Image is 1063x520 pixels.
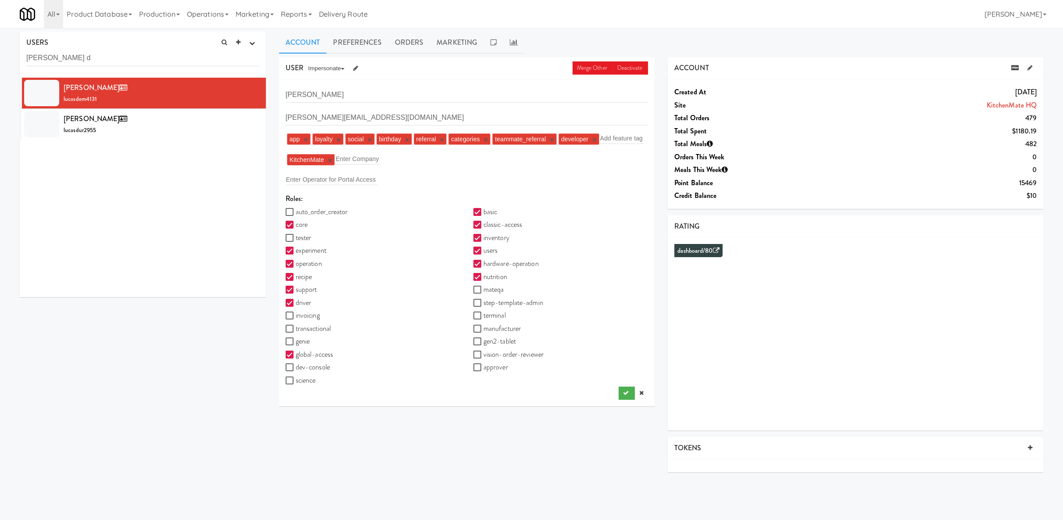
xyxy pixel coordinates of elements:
a: × [592,136,596,143]
li: app × [287,133,311,145]
input: Enter Company [336,153,380,165]
label: inventory [473,231,509,244]
dt: Point Balance [674,176,819,190]
input: Search user [26,50,259,66]
a: × [550,136,554,143]
input: gen2-tablet [473,338,483,345]
dd: [DATE] [819,86,1037,99]
label: vision-order-reviewer [473,348,544,361]
input: classic-access [473,222,483,229]
input: terminal [473,312,483,319]
dt: Orders This Week [674,151,819,164]
span: teammate_referral [495,136,546,143]
label: operation [286,257,322,270]
input: support [286,287,296,294]
label: genie [286,335,310,348]
input: auto_order_creator [286,209,296,216]
a: × [328,157,332,164]
a: KitchenMate HQ [987,100,1037,110]
input: mateqa [473,287,483,294]
span: referral [416,136,436,143]
input: step-template-admin [473,300,483,307]
input: invoicing [286,312,296,319]
input: genie [286,338,296,345]
span: USERS [26,37,49,47]
dt: Meals This Week [674,163,819,176]
input: manufacturer [473,326,483,333]
a: Account [279,32,327,54]
span: [PERSON_NAME] [64,82,131,93]
label: nutrition [473,270,507,283]
button: Impersonate [304,62,349,75]
input: driver [286,300,296,307]
dt: Total Orders [674,111,819,125]
span: birthday [379,136,401,143]
input: basic [473,209,483,216]
span: developer [561,136,588,143]
label: step-template-admin [473,296,543,309]
label: classic-access [473,218,522,231]
input: Enter Operator for Portal Access [286,174,377,185]
label: manufacturer [473,322,521,335]
input: dev-console [286,364,296,371]
a: × [405,136,409,143]
dd: 0 [819,163,1037,176]
dt: Credit Balance [674,189,819,202]
span: TOKENS [674,443,702,453]
dd: 479 [819,111,1037,125]
input: hardware-operation [473,261,483,268]
input: core [286,222,296,229]
input: Email [286,109,648,126]
li: social × [345,133,375,145]
li: teammate_referral × [492,133,557,145]
div: app ×loyalty ×social ×birthday ×referral ×categories ×teammate_referral ×developer × [286,132,648,146]
label: gen2-tablet [473,335,516,348]
span: KitchenMate [290,156,324,163]
input: approver [473,364,483,371]
span: app [290,136,300,143]
label: hardware-operation [473,257,539,270]
input: vision-order-reviewer [473,351,483,359]
img: Micromart [20,7,35,22]
li: [PERSON_NAME]lucasdur2955 [20,109,266,140]
label: terminal [473,309,506,322]
dd: $1180.19 [819,125,1037,138]
label: basic [473,205,497,219]
label: experiment [286,244,326,257]
a: dashboard/80 [677,246,719,255]
a: Preferences [326,32,388,54]
dt: Site [674,99,819,112]
a: × [368,136,372,143]
input: Name [286,86,648,103]
input: transactional [286,326,296,333]
label: recipe [286,270,312,283]
input: Add feature tag [600,133,644,144]
label: approver [473,361,508,374]
li: categories × [448,133,490,145]
dd: $10 [819,189,1037,202]
span: [PERSON_NAME] [64,114,131,124]
a: × [336,136,340,143]
input: global-access [286,351,296,359]
div: KitchenMate × [286,153,648,167]
input: science [286,377,296,384]
input: recipe [286,274,296,281]
a: Deactivate [613,61,648,75]
label: support [286,283,317,296]
label: dev-console [286,361,330,374]
a: × [304,136,308,143]
li: KitchenMate × [287,154,335,165]
dd: 482 [819,137,1037,151]
a: × [440,136,444,143]
label: auto_order_creator [286,205,348,219]
label: transactional [286,322,331,335]
input: tester [286,235,296,242]
li: birthday × [376,133,412,145]
input: experiment [286,247,296,255]
span: Roles: [279,192,655,205]
a: Marketing [430,32,484,54]
dt: Created at [674,86,819,99]
label: global-access [286,348,333,361]
span: lucasdur2955 [64,126,96,134]
input: nutrition [473,274,483,281]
